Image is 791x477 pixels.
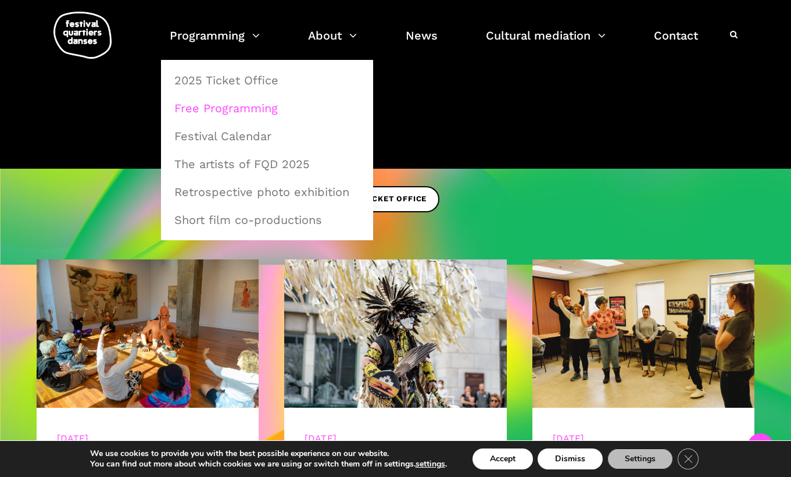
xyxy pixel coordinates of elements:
[445,458,447,469] font: .
[678,448,699,469] button: Close GDPR Cookie Banner
[555,453,585,464] font: Dismiss
[486,26,606,60] a: Cultural mediation
[308,26,357,60] a: About
[170,29,245,42] font: Programming
[174,101,278,115] font: Free Programming
[167,95,367,122] a: Free Programming
[174,73,278,87] font: 2025 Ticket Office
[654,26,698,60] a: Contact
[174,213,322,227] font: Short film co-productions
[364,194,427,203] font: TICKET OFFICE
[90,448,389,459] font: We use cookies to provide you with the best possible experience on our website.
[167,123,367,149] a: Festival Calendar
[406,29,438,42] font: News
[532,259,755,408] img: CARI, March 8, 2023-209
[167,67,367,94] a: 2025 Ticket Office
[473,448,533,469] button: Accept
[167,179,367,205] a: Retrospective photo exhibition
[308,29,342,42] font: About
[37,259,259,408] img: 20240905-9595
[174,129,271,143] font: Festival Calendar
[174,157,310,171] font: The artists of FQD 2025
[654,29,698,42] font: Contact
[538,448,603,469] button: Dismiss
[416,459,445,469] button: settings
[174,185,349,199] font: Retrospective photo exhibition
[625,453,656,464] font: Settings
[553,433,585,444] a: [DATE]
[305,433,337,444] a: [DATE]
[167,207,367,233] a: Short film co-productions
[57,433,89,444] a: [DATE]
[406,26,438,60] a: News
[170,26,260,60] a: Programming
[284,259,507,408] img: R Barbara Diabo 11 credit Romain Lorraine (30)
[416,458,445,469] font: settings
[607,448,673,469] button: Settings
[352,186,439,212] a: TICKET OFFICE
[490,453,516,464] font: Accept
[53,12,112,59] img: logo-fqd-med
[167,151,367,177] a: The artists of FQD 2025
[90,458,416,469] font: You can find out more about which cookies we are using or switch them off in settings.
[486,29,590,42] font: Cultural mediation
